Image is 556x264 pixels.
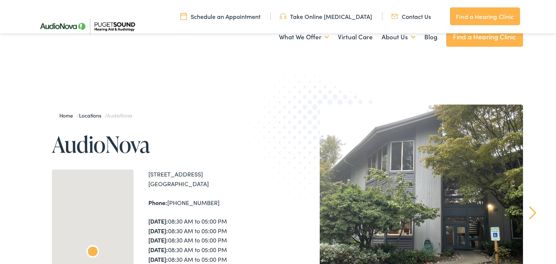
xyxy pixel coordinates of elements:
[180,12,260,20] a: Schedule an Appointment
[382,23,415,51] a: About Us
[148,255,168,263] strong: [DATE]:
[148,217,168,225] strong: [DATE]:
[450,7,520,25] a: Find a Hearing Clinic
[52,132,278,156] h1: AudioNova
[424,23,437,51] a: Blog
[148,245,168,254] strong: [DATE]:
[391,12,431,20] a: Contact Us
[180,12,187,20] img: utility icon
[280,12,286,20] img: utility icon
[529,206,536,220] a: Next
[107,112,132,119] span: AudioNova
[84,244,102,261] div: AudioNova
[148,169,278,188] div: [STREET_ADDRESS] [GEOGRAPHIC_DATA]
[446,27,523,47] a: Find a Hearing Clinic
[79,112,105,119] a: Locations
[280,12,372,20] a: Take Online [MEDICAL_DATA]
[148,227,168,235] strong: [DATE]:
[148,198,167,207] strong: Phone:
[148,198,278,208] div: [PHONE_NUMBER]
[279,23,329,51] a: What We Offer
[59,112,132,119] span: / /
[59,112,77,119] a: Home
[148,236,168,244] strong: [DATE]:
[338,23,373,51] a: Virtual Care
[391,12,398,20] img: utility icon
